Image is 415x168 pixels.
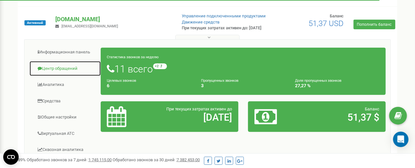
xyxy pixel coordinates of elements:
span: При текущих затратах активен до [166,107,232,111]
span: Активный [24,20,46,25]
small: Пропущенных звонков [201,79,239,83]
a: Пополнить баланс [354,20,395,29]
a: Средства [29,93,101,109]
h4: 27,27 % [295,83,379,88]
a: Движение средств [182,20,220,24]
span: Обработано звонков за 7 дней : [27,157,112,162]
small: +2 [153,63,167,69]
span: Баланс [365,107,379,111]
h4: 6 [107,83,191,88]
div: Open Intercom Messenger [393,132,409,147]
a: Сквозная аналитика [29,142,101,158]
small: Доля пропущенных звонков [295,79,341,83]
h1: 11 всего [107,63,379,74]
a: Общие настройки [29,109,101,125]
span: [EMAIL_ADDRESS][DOMAIN_NAME] [62,24,118,28]
u: 7 382 453,00 [177,157,200,162]
h2: 51,37 $ [299,112,379,123]
small: Целевых звонков [107,79,136,83]
button: Open CMP widget [3,149,19,165]
span: 51,37 USD [309,19,344,28]
a: Виртуальная АТС [29,126,101,142]
a: Управление подключенными продуктами [182,14,266,18]
h4: 3 [201,83,285,88]
a: Информационная панель [29,44,101,60]
small: Статистика звонков за неделю [107,55,159,59]
u: 1 745 115,00 [88,157,112,162]
a: Аналитика [29,77,101,93]
h2: [DATE] [152,112,232,123]
p: [DOMAIN_NAME] [56,15,171,23]
p: При текущих затратах активен до: [DATE] [182,25,267,31]
span: Баланс [330,14,344,18]
a: Центр обращений [29,61,101,77]
span: Обработано звонков за 30 дней : [113,157,200,162]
